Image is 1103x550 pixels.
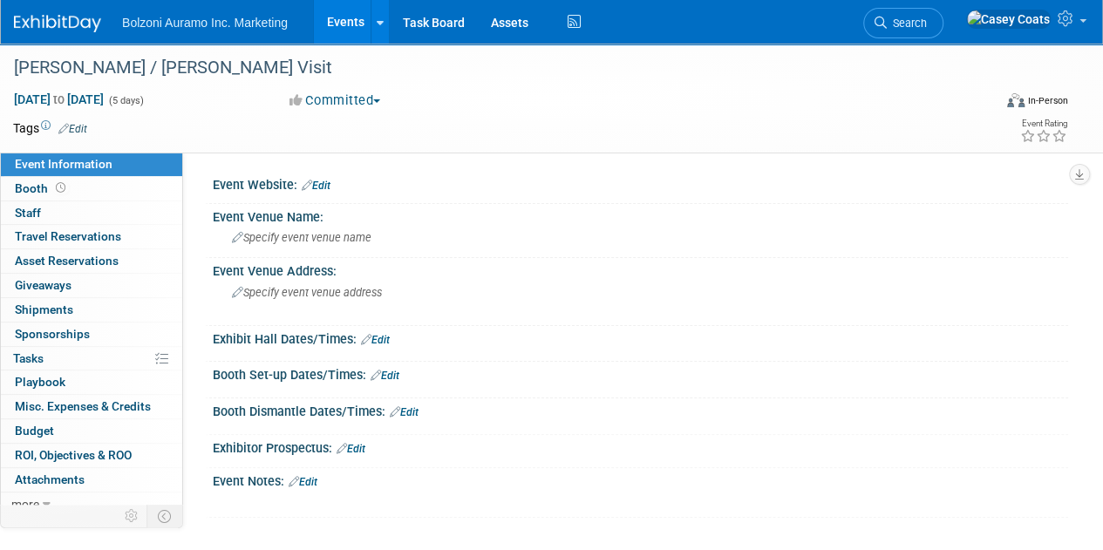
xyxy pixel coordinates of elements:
[213,204,1068,226] div: Event Venue Name:
[15,424,54,438] span: Budget
[15,157,112,171] span: Event Information
[213,398,1068,421] div: Booth Dismantle Dates/Times:
[302,180,330,192] a: Edit
[15,254,119,268] span: Asset Reservations
[213,326,1068,349] div: Exhibit Hall Dates/Times:
[1,468,182,492] a: Attachments
[51,92,67,106] span: to
[122,16,288,30] span: Bolzoni Auramo Inc. Marketing
[863,8,943,38] a: Search
[1027,94,1068,107] div: In-Person
[289,476,317,488] a: Edit
[15,229,121,243] span: Travel Reservations
[1,395,182,418] a: Misc. Expenses & Credits
[15,302,73,316] span: Shipments
[361,334,390,346] a: Edit
[1007,93,1025,107] img: Format-Inperson.png
[13,119,87,137] td: Tags
[1,370,182,394] a: Playbook
[13,92,105,107] span: [DATE] [DATE]
[1,347,182,370] a: Tasks
[232,286,382,299] span: Specify event venue address
[213,172,1068,194] div: Event Website:
[232,231,371,244] span: Specify event venue name
[371,370,399,382] a: Edit
[1,298,182,322] a: Shipments
[147,505,183,527] td: Toggle Event Tabs
[13,351,44,365] span: Tasks
[58,123,87,135] a: Edit
[52,181,69,194] span: Booth not reserved yet
[1,153,182,176] a: Event Information
[1,201,182,225] a: Staff
[107,95,144,106] span: (5 days)
[213,258,1068,280] div: Event Venue Address:
[15,472,85,486] span: Attachments
[14,15,101,32] img: ExhibitDay
[1020,119,1067,128] div: Event Rating
[213,468,1068,491] div: Event Notes:
[1,177,182,200] a: Booth
[15,375,65,389] span: Playbook
[1,323,182,346] a: Sponsorships
[15,181,69,195] span: Booth
[15,399,151,413] span: Misc. Expenses & Credits
[1,274,182,297] a: Giveaways
[1,225,182,248] a: Travel Reservations
[213,362,1068,384] div: Booth Set-up Dates/Times:
[1,444,182,467] a: ROI, Objectives & ROO
[966,10,1051,29] img: Casey Coats
[337,443,365,455] a: Edit
[15,327,90,341] span: Sponsorships
[117,505,147,527] td: Personalize Event Tab Strip
[914,91,1068,117] div: Event Format
[390,406,419,418] a: Edit
[887,17,927,30] span: Search
[283,92,387,110] button: Committed
[11,497,39,511] span: more
[1,249,182,273] a: Asset Reservations
[8,52,978,84] div: [PERSON_NAME] / [PERSON_NAME] Visit
[1,419,182,443] a: Budget
[15,278,71,292] span: Giveaways
[15,206,41,220] span: Staff
[15,448,132,462] span: ROI, Objectives & ROO
[1,492,182,516] a: more
[213,435,1068,458] div: Exhibitor Prospectus:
